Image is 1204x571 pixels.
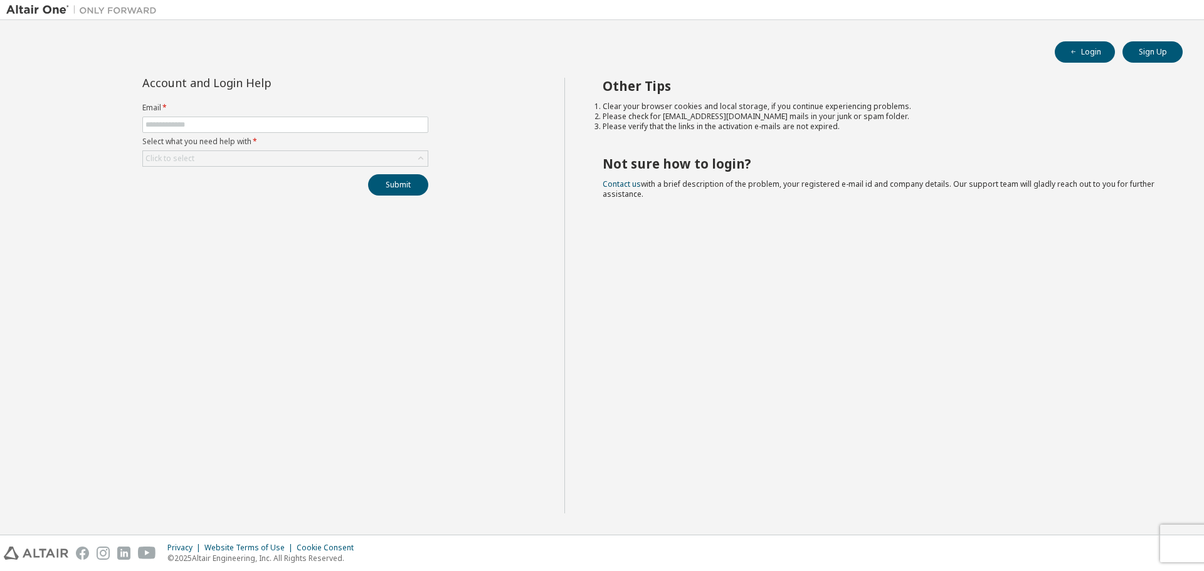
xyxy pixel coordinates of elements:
label: Select what you need help with [142,137,428,147]
h2: Other Tips [603,78,1161,94]
div: Click to select [143,151,428,166]
li: Clear your browser cookies and local storage, if you continue experiencing problems. [603,102,1161,112]
li: Please verify that the links in the activation e-mails are not expired. [603,122,1161,132]
label: Email [142,103,428,113]
img: youtube.svg [138,547,156,560]
a: Contact us [603,179,641,189]
div: Cookie Consent [297,543,361,553]
img: altair_logo.svg [4,547,68,560]
div: Website Terms of Use [204,543,297,553]
div: Click to select [145,154,194,164]
div: Account and Login Help [142,78,371,88]
img: Altair One [6,4,163,16]
button: Submit [368,174,428,196]
img: linkedin.svg [117,547,130,560]
div: Privacy [167,543,204,553]
h2: Not sure how to login? [603,155,1161,172]
li: Please check for [EMAIL_ADDRESS][DOMAIN_NAME] mails in your junk or spam folder. [603,112,1161,122]
span: with a brief description of the problem, your registered e-mail id and company details. Our suppo... [603,179,1154,199]
button: Sign Up [1122,41,1183,63]
img: instagram.svg [97,547,110,560]
button: Login [1055,41,1115,63]
p: © 2025 Altair Engineering, Inc. All Rights Reserved. [167,553,361,563]
img: facebook.svg [76,547,89,560]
